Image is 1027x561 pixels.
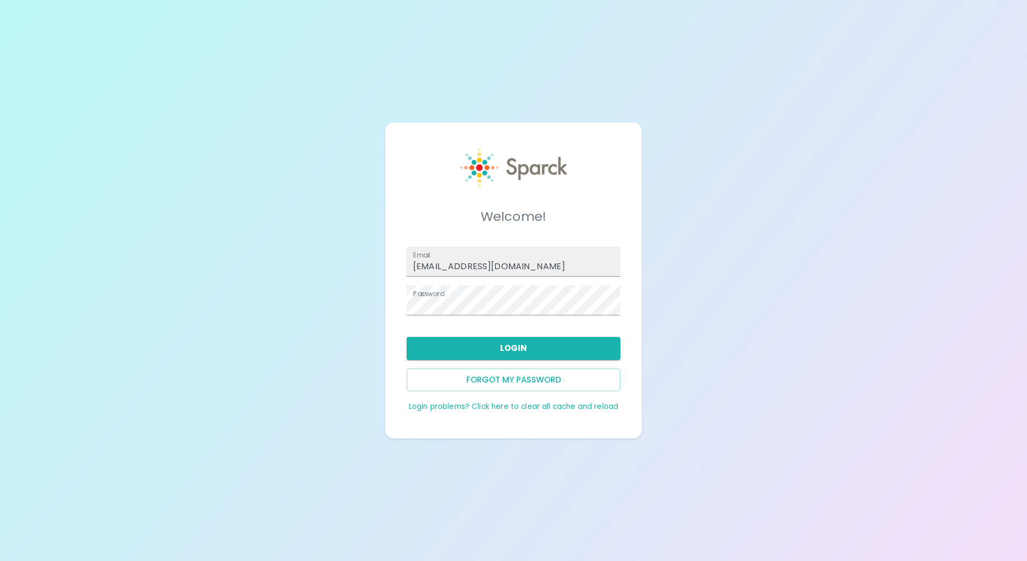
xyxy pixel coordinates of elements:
[413,289,444,298] label: Password
[407,208,620,225] h5: Welcome!
[407,369,620,391] button: Forgot my password
[413,250,430,260] label: Email
[409,401,618,412] a: Login problems? Click here to clear all cache and reload
[407,337,620,359] button: Login
[460,148,567,187] img: Sparck logo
